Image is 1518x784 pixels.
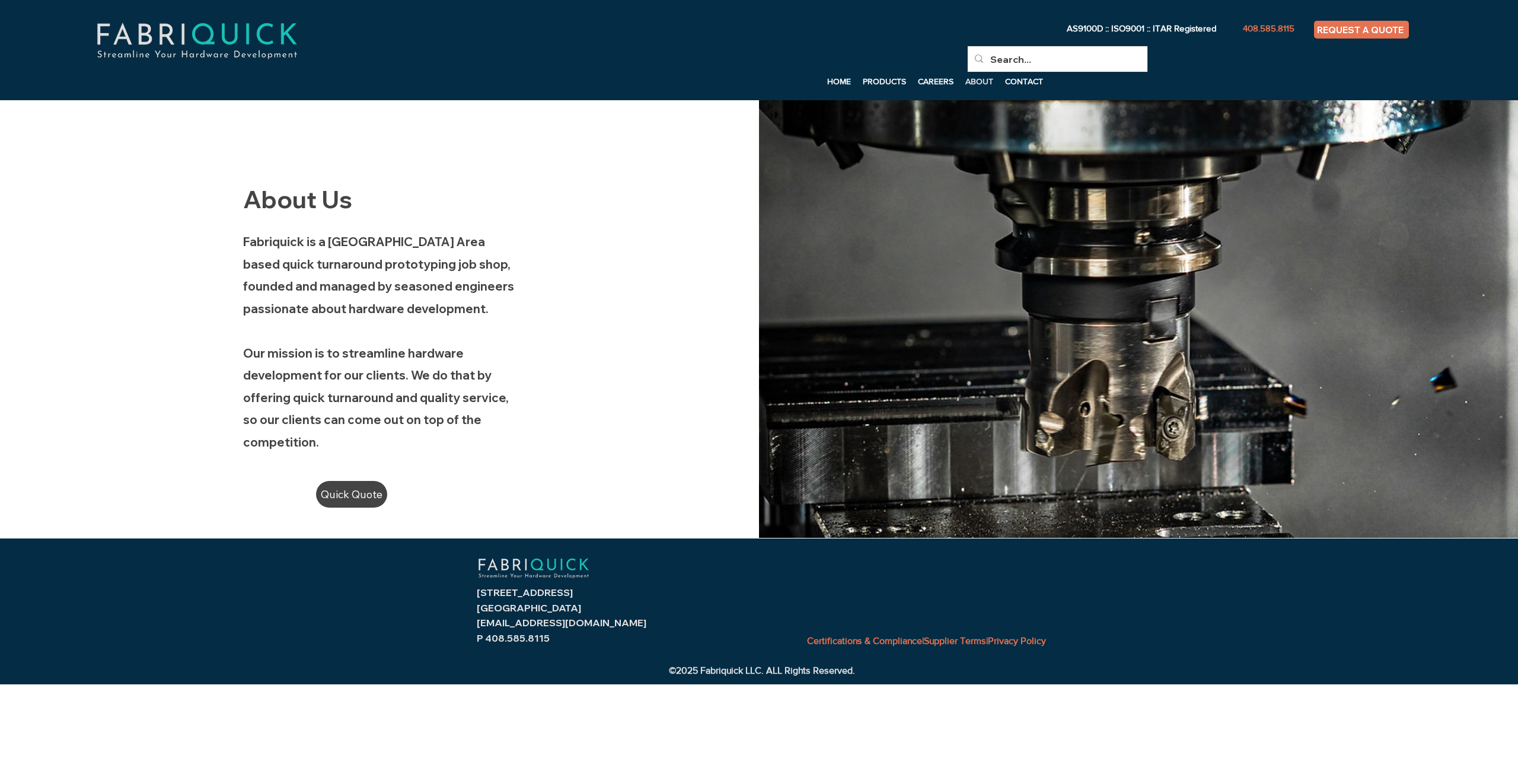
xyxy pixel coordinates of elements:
a: PRODUCTS [857,72,912,90]
span: [STREET_ADDRESS] [477,587,573,598]
a: ABOUT [959,72,999,90]
span: ©2025 Fabriquick LLC. ALL Rights Reserved. [669,665,855,675]
a: Certifications & Compliance [807,636,922,646]
span: Our mission is to streamline hardware development for our clients. We do that by offering quick t... [243,346,509,450]
span: REQUEST A QUOTE [1317,24,1404,36]
span: [GEOGRAPHIC_DATA] [477,602,581,614]
a: REQUEST A QUOTE [1314,21,1409,39]
span: Fabriquick is a [GEOGRAPHIC_DATA] Area based quick turnaround prototyping job shop, founded and m... [243,234,514,316]
nav: Site [636,72,1050,90]
a: Privacy Policy [988,636,1046,646]
a: Quick Quote [316,481,387,508]
a: CONTACT [999,72,1050,90]
img: fabriquick-logo-colors-adjusted.png [53,9,340,72]
span: About Us [243,184,352,214]
a: CAREERS [912,72,959,90]
input: Search... [990,46,1122,72]
p: CONTACT [999,72,1049,90]
a: [EMAIL_ADDRESS][DOMAIN_NAME] [477,617,646,629]
span: | | [807,636,1046,646]
span: AS9100D :: ISO9001 :: ITAR Registered [1067,23,1216,33]
a: HOME [821,72,857,90]
span: 408.585.8115 [1243,23,1294,33]
span: Quick Quote [321,485,382,505]
span: P 408.585.8115 [477,632,550,644]
img: daniel-smyth-XHLpfLhFCoU-unsplash_edited.jpg [759,100,1518,538]
a: Supplier Terms [924,636,986,646]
